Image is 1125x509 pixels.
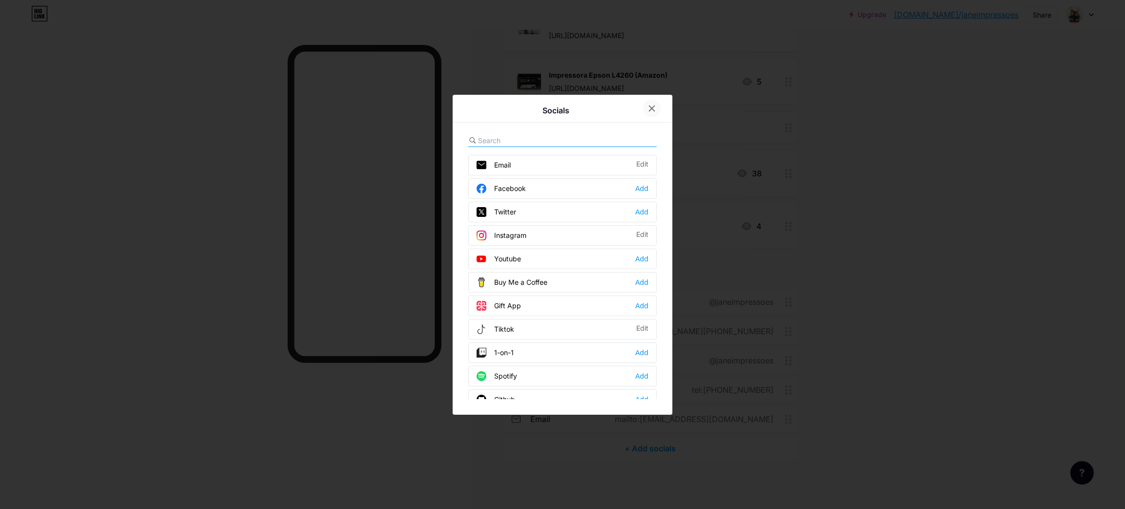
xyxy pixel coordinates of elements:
[477,277,547,287] div: Buy Me a Coffee
[477,160,511,170] div: Email
[477,254,521,264] div: Youtube
[477,395,515,404] div: Github
[477,371,517,381] div: Spotify
[477,231,526,240] div: Instagram
[635,348,648,358] div: Add
[478,135,585,146] input: Search
[477,207,516,217] div: Twitter
[477,301,521,311] div: Gift App
[635,395,648,404] div: Add
[635,301,648,311] div: Add
[636,160,648,170] div: Edit
[635,277,648,287] div: Add
[477,324,514,334] div: Tiktok
[635,371,648,381] div: Add
[477,348,514,358] div: 1-on-1
[636,231,648,240] div: Edit
[542,105,569,116] div: Socials
[635,184,648,193] div: Add
[635,207,648,217] div: Add
[477,184,526,193] div: Facebook
[635,254,648,264] div: Add
[636,324,648,334] div: Edit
